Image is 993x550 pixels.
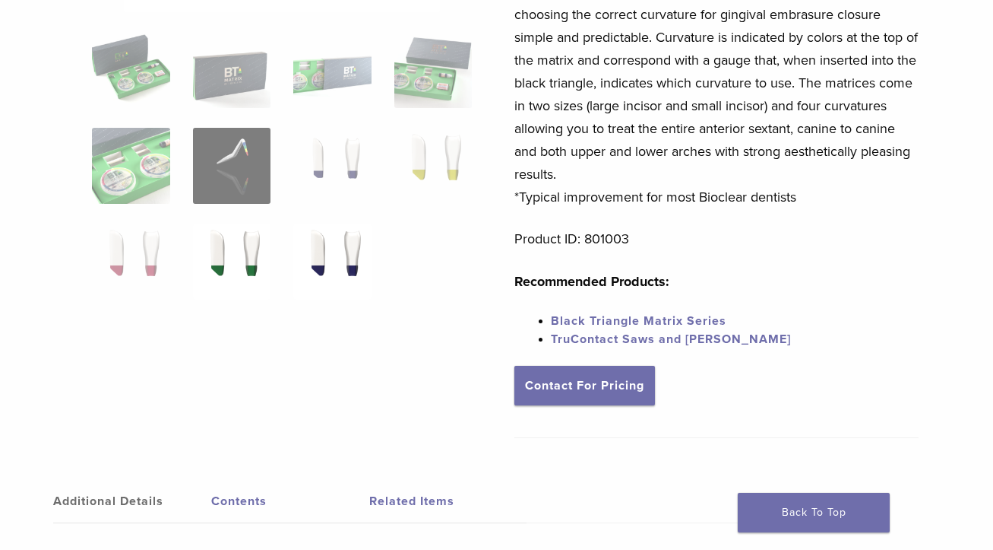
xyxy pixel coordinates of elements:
[92,224,169,300] img: Black Triangle (BT) Kit - Image 9
[193,32,270,108] img: Black Triangle (BT) Kit - Image 2
[193,224,270,300] img: Black Triangle (BT) Kit - Image 10
[551,313,726,329] a: Black Triangle Matrix Series
[369,480,527,523] a: Related Items
[92,32,169,108] img: Intro-Black-Triangle-Kit-6-Copy-e1548792917662-324x324.jpg
[293,128,371,204] img: Black Triangle (BT) Kit - Image 7
[293,224,371,300] img: Black Triangle (BT) Kit - Image 11
[738,493,890,533] a: Back To Top
[394,128,472,204] img: Black Triangle (BT) Kit - Image 8
[514,273,669,290] strong: Recommended Products:
[514,227,919,250] p: Product ID: 801003
[394,32,472,108] img: Black Triangle (BT) Kit - Image 4
[551,332,791,347] a: TruContact Saws and [PERSON_NAME]
[53,480,211,523] a: Additional Details
[193,128,270,204] img: Black Triangle (BT) Kit - Image 6
[92,128,169,204] img: Black Triangle (BT) Kit - Image 5
[514,366,655,405] a: Contact For Pricing
[211,480,369,523] a: Contents
[293,32,371,108] img: Black Triangle (BT) Kit - Image 3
